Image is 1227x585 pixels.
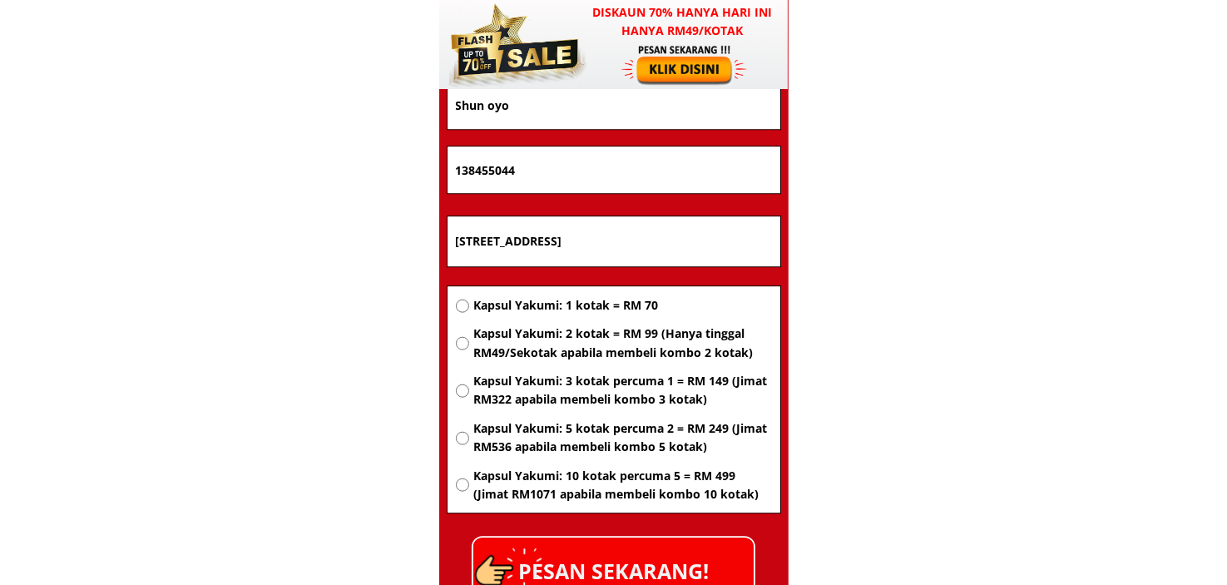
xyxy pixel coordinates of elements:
input: Nama penuh [452,82,776,129]
span: Kapsul Yakumi: 2 kotak = RM 99 (Hanya tinggal RM49/Sekotak apabila membeli kombo 2 kotak) [473,325,771,362]
span: Kapsul Yakumi: 10 kotak percuma 5 = RM 499 (Jimat RM1071 apabila membeli kombo 10 kotak) [473,467,771,504]
h3: Diskaun 70% hanya hari ini hanya RM49/kotak [576,3,789,41]
input: Alamat [452,216,776,266]
span: Kapsul Yakumi: 5 kotak percuma 2 = RM 249 (Jimat RM536 apabila membeli kombo 5 kotak) [473,419,771,457]
input: Nombor Telefon Bimbit [452,146,776,193]
span: Kapsul Yakumi: 3 kotak percuma 1 = RM 149 (Jimat RM322 apabila membeli kombo 3 kotak) [473,372,771,409]
span: Kapsul Yakumi: 1 kotak = RM 70 [473,296,771,315]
